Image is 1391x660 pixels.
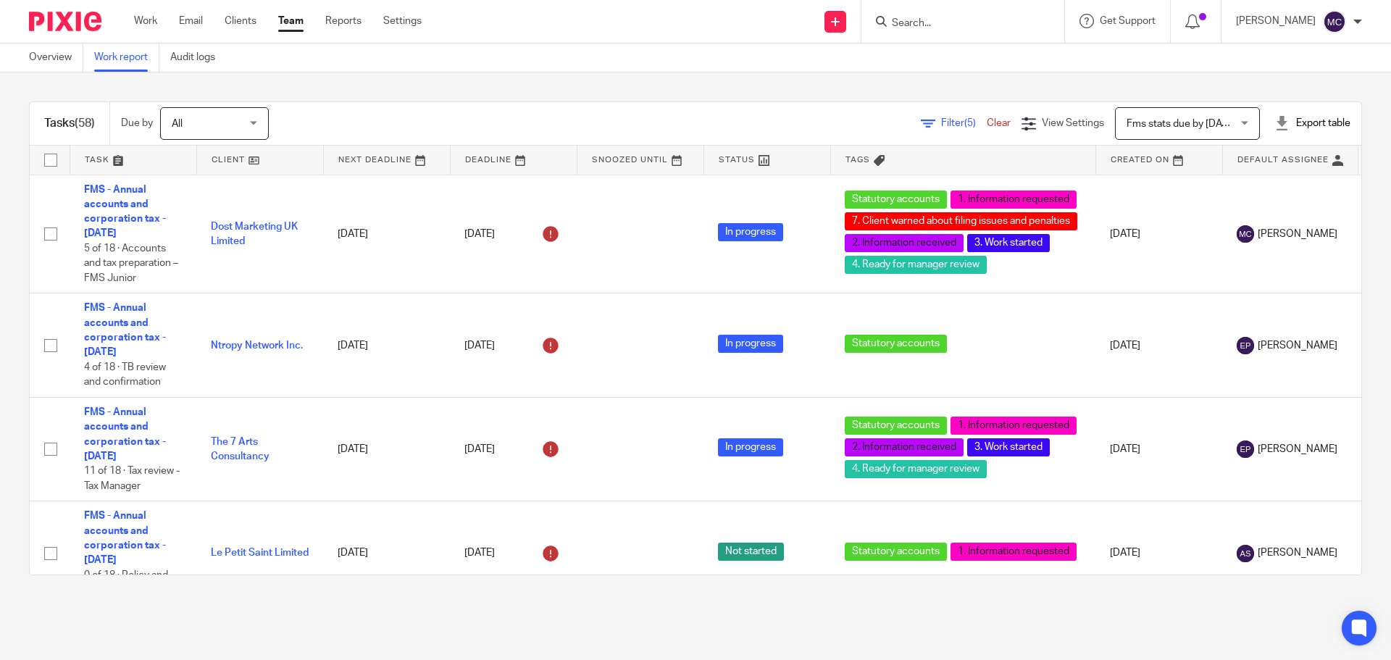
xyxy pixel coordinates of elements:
span: 3. Work started [967,438,1050,456]
img: svg%3E [1237,440,1254,458]
span: Statutory accounts [845,417,947,435]
span: In progress [718,335,783,353]
a: FMS - Annual accounts and corporation tax - [DATE] [84,185,166,239]
div: [DATE] [464,222,562,246]
a: Reports [325,14,362,28]
span: 3. Work started [967,234,1050,252]
div: Export table [1274,116,1350,130]
span: 2. Information received [845,234,964,252]
a: Dost Marketing UK Limited [211,222,298,246]
span: 1. Information requested [951,417,1077,435]
span: 7. Client warned about filing issues and penalties [845,212,1077,230]
a: Email [179,14,203,28]
span: [PERSON_NAME] [1258,546,1337,560]
p: Due by [121,116,153,130]
img: Pixie [29,12,101,31]
img: svg%3E [1237,337,1254,354]
a: Clear [987,118,1011,128]
span: In progress [718,223,783,241]
a: Work report [94,43,159,72]
span: [PERSON_NAME] [1258,227,1337,241]
span: (5) [964,118,976,128]
a: FMS - Annual accounts and corporation tax - [DATE] [84,407,166,461]
span: Not started [718,543,784,561]
a: Ntropy Network Inc. [211,341,303,351]
h1: Tasks [44,116,95,131]
td: [DATE] [323,397,450,501]
td: [DATE] [1095,175,1222,293]
input: Search [890,17,1021,30]
span: All [172,119,183,129]
a: Audit logs [170,43,226,72]
span: 2. Information received [845,438,964,456]
span: 4. Ready for manager review [845,460,987,478]
span: 0 of 18 · Policy and standards [84,570,168,596]
a: Le Petit Saint Limited [211,548,309,558]
img: svg%3E [1237,225,1254,243]
span: 4. Ready for manager review [845,256,987,274]
span: [PERSON_NAME] [1258,338,1337,353]
a: FMS - Annual accounts and corporation tax - [DATE] [84,303,166,357]
img: svg%3E [1237,545,1254,562]
img: svg%3E [1323,10,1346,33]
span: 1. Information requested [951,543,1077,561]
span: (58) [75,117,95,129]
span: [PERSON_NAME] [1258,442,1337,456]
td: [DATE] [1095,293,1222,397]
td: [DATE] [323,501,450,605]
span: 4 of 18 · TB review and confirmation [84,362,166,388]
td: [DATE] [1095,501,1222,605]
span: 11 of 18 · Tax review - Tax Manager [84,466,180,491]
span: Statutory accounts [845,191,947,209]
span: View Settings [1042,118,1104,128]
span: Get Support [1100,16,1156,26]
span: Fms stats due by [DATE] [1127,119,1236,129]
a: The 7 Arts Consultancy [211,437,270,461]
div: [DATE] [464,438,562,461]
span: 1. Information requested [951,191,1077,209]
td: [DATE] [1095,397,1222,501]
div: [DATE] [464,542,562,565]
a: Work [134,14,157,28]
span: Statutory accounts [845,335,947,353]
span: In progress [718,438,783,456]
td: [DATE] [323,175,450,293]
span: Statutory accounts [845,543,947,561]
td: [DATE] [323,293,450,397]
a: Clients [225,14,256,28]
span: 5 of 18 · Accounts and tax preparation – FMS Junior [84,243,178,283]
a: FMS - Annual accounts and corporation tax - [DATE] [84,511,166,565]
a: Overview [29,43,83,72]
span: Tags [845,156,870,164]
a: Team [278,14,304,28]
a: Settings [383,14,422,28]
p: [PERSON_NAME] [1236,14,1316,28]
div: [DATE] [464,334,562,357]
span: Filter [941,118,987,128]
